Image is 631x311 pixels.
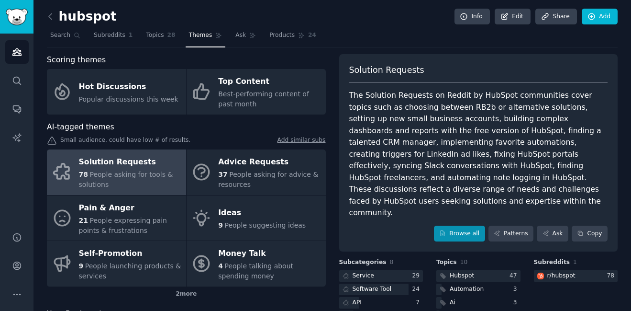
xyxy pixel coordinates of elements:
[79,200,181,216] div: Pain & Anger
[167,31,176,40] span: 28
[582,9,618,25] a: Add
[573,259,577,265] span: 1
[47,196,186,241] a: Pain & Anger21People expressing pain points & frustrations
[339,297,423,309] a: API7
[47,9,117,24] h2: hubspot
[436,258,457,267] span: Topics
[537,226,568,242] a: Ask
[47,28,84,47] a: Search
[277,136,326,146] a: Add similar subs
[6,9,28,25] img: GummySearch logo
[218,262,293,280] span: People talking about spending money
[412,285,423,294] div: 24
[79,262,181,280] span: People launching products & services
[47,69,186,115] a: Hot DiscussionsPopular discussions this week
[339,258,387,267] span: Subcategories
[47,150,186,195] a: Solution Requests78People asking for tools & solutions
[218,74,321,90] div: Top Content
[547,272,576,280] div: r/ hubspot
[79,171,88,178] span: 78
[572,226,608,242] button: Copy
[390,259,394,265] span: 8
[349,64,424,76] span: Solution Requests
[436,297,520,309] a: Ai3
[434,226,485,242] a: Browse all
[47,54,106,66] span: Scoring themes
[460,259,468,265] span: 10
[509,272,520,280] div: 47
[235,31,246,40] span: Ask
[436,284,520,296] a: Automation3
[513,285,520,294] div: 3
[143,28,178,47] a: Topics28
[535,9,576,25] a: Share
[339,284,423,296] a: Software Tool24
[47,287,326,302] div: 2 more
[186,28,226,47] a: Themes
[436,270,520,282] a: Hubspot47
[79,217,167,234] span: People expressing pain points & frustrations
[488,226,533,242] a: Patterns
[450,299,455,307] div: Ai
[146,31,164,40] span: Topics
[218,206,306,221] div: Ideas
[266,28,320,47] a: Products24
[534,258,570,267] span: Subreddits
[187,150,326,195] a: Advice Requests37People asking for advice & resources
[537,273,544,279] img: hubspot
[187,69,326,115] a: Top ContentBest-performing content of past month
[353,299,362,307] div: API
[269,31,295,40] span: Products
[47,136,326,146] div: Small audience, could have low # of results.
[79,171,173,188] span: People asking for tools & solutions
[50,31,70,40] span: Search
[308,31,316,40] span: 24
[187,241,326,287] a: Money Talk4People talking about spending money
[218,90,309,108] span: Best-performing content of past month
[218,171,318,188] span: People asking for advice & resources
[607,272,618,280] div: 78
[47,241,186,287] a: Self-Promotion9People launching products & services
[187,196,326,241] a: Ideas9People suggesting ideas
[79,95,178,103] span: Popular discussions this week
[79,155,181,170] div: Solution Requests
[450,272,474,280] div: Hubspot
[79,262,84,270] span: 9
[416,299,423,307] div: 7
[79,217,88,224] span: 21
[495,9,531,25] a: Edit
[513,299,520,307] div: 3
[90,28,136,47] a: Subreddits1
[232,28,259,47] a: Ask
[218,262,223,270] span: 4
[47,121,114,133] span: AI-tagged themes
[450,285,484,294] div: Automation
[349,90,608,219] div: The Solution Requests on Reddit by HubSpot communities cover topics such as choosing between RB2b...
[218,155,321,170] div: Advice Requests
[353,285,392,294] div: Software Tool
[353,272,374,280] div: Service
[129,31,133,40] span: 1
[534,270,618,282] a: hubspotr/hubspot78
[189,31,212,40] span: Themes
[218,221,223,229] span: 9
[218,171,227,178] span: 37
[225,221,306,229] span: People suggesting ideas
[454,9,490,25] a: Info
[79,79,178,94] div: Hot Discussions
[412,272,423,280] div: 29
[79,246,181,262] div: Self-Promotion
[218,246,321,262] div: Money Talk
[339,270,423,282] a: Service29
[94,31,125,40] span: Subreddits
